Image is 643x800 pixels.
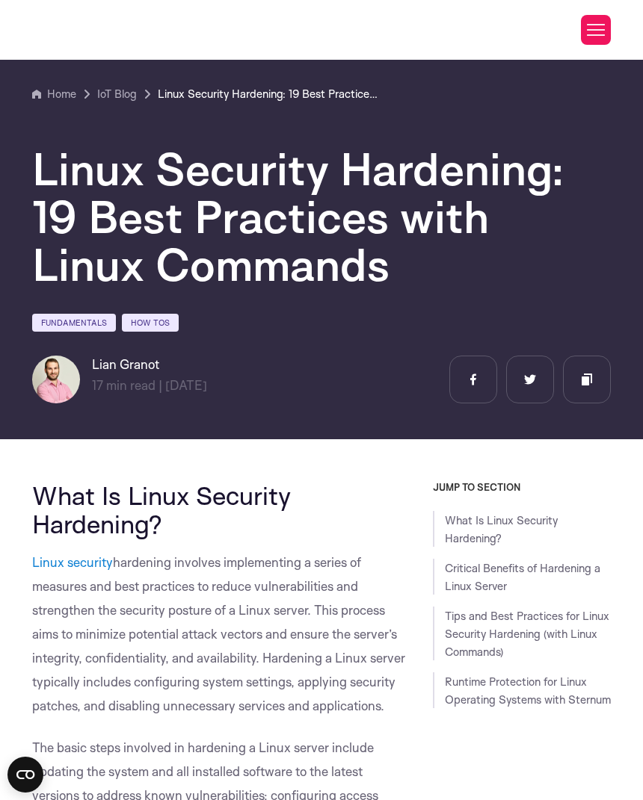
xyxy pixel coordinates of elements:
a: Runtime Protection for Linux Operating Systems with Sternum [445,675,611,707]
span: 17 [92,377,103,393]
a: Linux Security Hardening: 19 Best Practices with Linux Commands [158,85,382,103]
a: Linux security [32,554,113,570]
img: sternum iot [32,24,119,38]
button: Open CMP widget [7,757,43,793]
a: Critical Benefits of Hardening a Linux Server [445,561,600,593]
a: What Is Linux Security Hardening? [445,513,558,545]
span: [DATE] [165,377,207,393]
a: How Tos [122,314,179,332]
a: Fundamentals [32,314,116,332]
a: Home [32,85,76,103]
h3: JUMP TO SECTION [433,481,611,493]
span: hardening involves implementing a series of measures and best practices to reduce vulnerabilities... [32,554,405,713]
h1: Linux Security Hardening: 19 Best Practices with Linux Commands [32,145,611,288]
img: Lian Granot [32,356,80,403]
button: Toggle Menu [581,15,611,45]
a: IoT Blog [97,85,137,103]
span: min read | [92,377,162,393]
span: What Is Linux Security Hardening? [32,480,291,539]
a: Tips and Best Practices for Linux Security Hardening (with Linux Commands) [445,609,609,659]
h6: Lian Granot [92,356,207,373]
